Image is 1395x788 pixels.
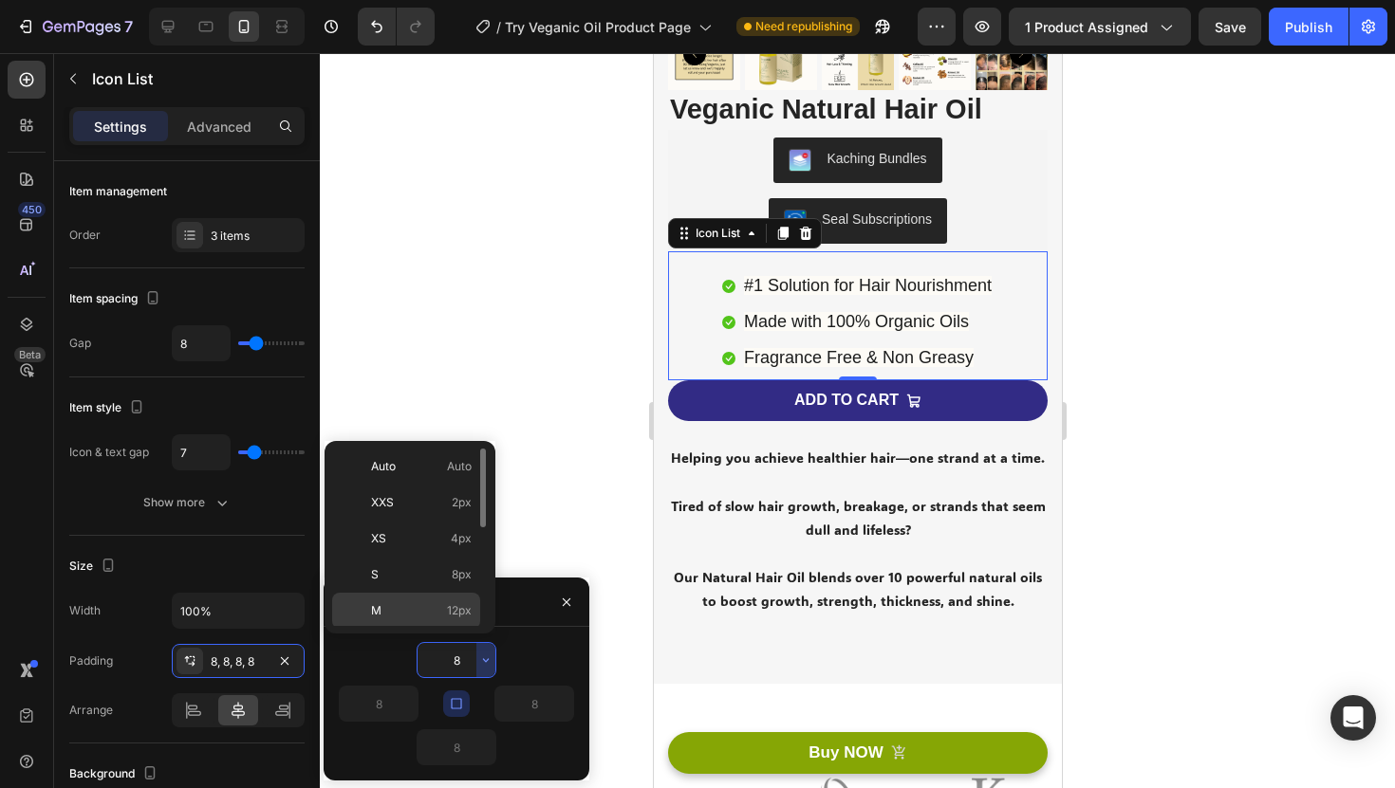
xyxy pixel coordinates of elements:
div: Background [69,761,161,787]
span: M [371,602,381,619]
span: XXS [371,494,394,511]
span: Fragrance Free & Non Greasy [90,295,320,314]
input: Auto [173,594,304,628]
div: Undo/Redo [358,8,435,46]
div: Kaching Bundles [173,96,272,116]
div: Item management [69,183,167,200]
div: Arrange [69,702,113,719]
p: As Seen On: [16,678,392,699]
p: Icon List [92,67,297,90]
p: Tired of slow hair growth, breakage, or strands that seem dull and lifeless? [16,441,392,488]
button: Publish [1269,8,1348,46]
button: ADD TO CART [14,327,394,368]
p: Settings [94,117,147,137]
div: Item style [69,395,148,421]
span: Auto [371,458,396,475]
span: Save [1215,19,1246,35]
h2: Veganic Natural Hair Oil [14,37,394,77]
div: Width [69,602,101,619]
p: Helping you achieve healthier hair—one strand at a time. [16,393,392,416]
input: Auto [173,435,230,469]
button: Show more [69,486,305,520]
span: 12px [447,602,472,619]
div: Order [69,227,101,244]
div: Publish [1285,17,1332,37]
input: Auto [495,687,573,721]
div: Icon List [38,172,90,189]
span: #1 Solution for Hair Nourishment [90,223,338,242]
button: Seal Subscriptions [115,145,293,191]
div: 8, 8, 8, 8 [211,653,266,670]
span: Try Veganic Oil Product Page [505,17,691,37]
p: Advanced [187,117,251,137]
span: Need republishing [755,18,852,35]
div: ADD TO CART [140,338,245,357]
img: KachingBundles.png [135,96,158,119]
div: Buy NOW [155,689,229,710]
input: Auto [418,643,495,677]
div: Seal Subscriptions [168,156,278,176]
div: Gap [69,335,91,352]
div: Padding [69,652,113,669]
input: Auto [340,687,418,721]
span: 2px [452,494,472,511]
div: Open Intercom Messenger [1330,695,1376,741]
button: Save [1199,8,1261,46]
img: SealSubscriptions.png [130,156,153,179]
div: Beta [14,347,46,362]
input: Auto [173,326,230,360]
span: / [496,17,501,37]
span: 8px [452,566,472,583]
button: Buy NOW [14,679,394,721]
span: 4px [451,530,472,547]
iframe: Design area [654,53,1062,788]
input: Auto [418,730,495,764]
button: 1 product assigned [1009,8,1191,46]
p: Our Natural Hair Oil blends over 10 powerful natural oils to boost growth, strength, thickness, a... [16,512,392,559]
div: Size [69,554,120,579]
div: 3 items [211,228,300,245]
span: XS [371,530,386,547]
button: Kaching Bundles [120,84,288,130]
button: 7 [8,8,141,46]
span: Auto [447,458,472,475]
span: Made with 100% Organic Oils [90,259,315,278]
div: Show more [143,493,232,512]
span: 1 product assigned [1025,17,1148,37]
div: Icon & text gap [69,444,149,461]
div: 450 [18,202,46,217]
span: S [371,566,379,583]
div: Item spacing [69,286,164,312]
p: 7 [124,15,133,38]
